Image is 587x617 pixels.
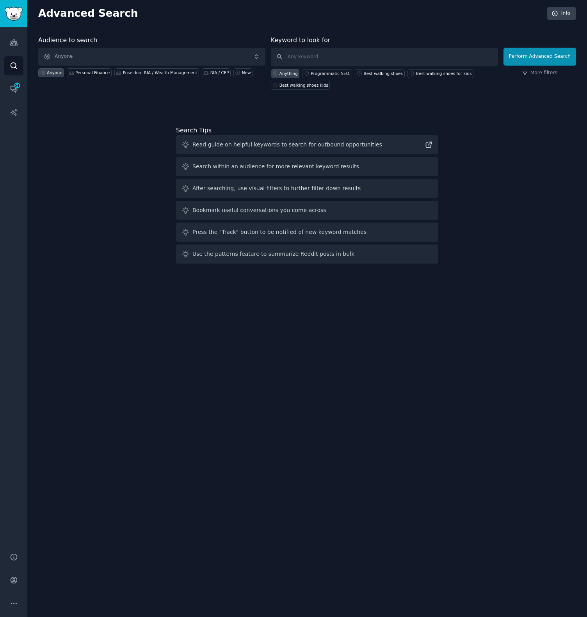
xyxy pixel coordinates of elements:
[192,184,361,193] div: After searching, use visual filters to further filter down results
[38,36,97,44] label: Audience to search
[503,48,576,66] button: Perform Advanced Search
[210,70,229,75] div: RIA / CFP
[416,71,472,76] div: Best walking shoes for kids
[311,71,350,76] div: Programmatic SEO.
[5,7,23,21] img: GummySearch logo
[192,206,326,214] div: Bookmark useful conversations you come across
[233,68,253,77] a: New
[38,48,265,66] button: Anyone
[192,228,366,236] div: Press the "Track" button to be notified of new keyword matches
[271,36,331,44] label: Keyword to look for
[176,127,212,134] label: Search Tips
[192,162,359,171] div: Search within an audience for more relevant keyword results
[75,70,110,75] div: Personal Finance
[14,83,21,88] span: 54
[363,71,403,76] div: Best walking shoes
[547,7,576,20] a: Info
[271,48,498,66] input: Any keyword
[47,70,62,75] div: Anyone
[242,70,251,75] div: New
[192,250,354,258] div: Use the patterns feature to summarize Reddit posts in bulk
[123,70,197,75] div: Poseidon: RIA / Wealth Management
[279,82,328,88] div: Best walking shoes kids
[279,71,298,76] div: Anything
[192,141,382,149] div: Read guide on helpful keywords to search for outbound opportunities
[38,7,543,20] h2: Advanced Search
[522,70,557,77] a: More filters
[4,79,23,98] a: 54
